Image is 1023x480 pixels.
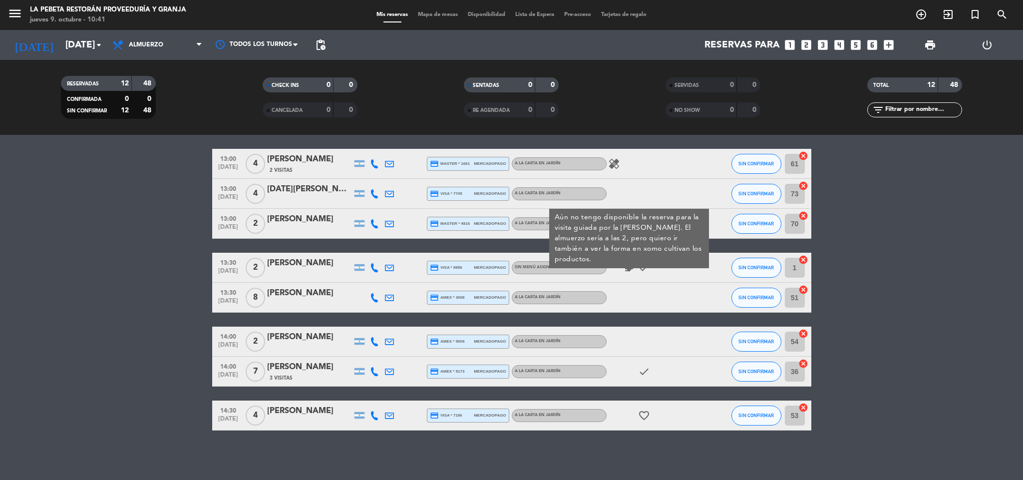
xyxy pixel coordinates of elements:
i: cancel [798,181,808,191]
i: credit_card [430,159,439,168]
strong: 0 [752,81,758,88]
div: [PERSON_NAME] [267,287,352,300]
i: looks_3 [816,38,829,51]
span: A LA CARTA EN JARDÍN [515,295,561,299]
div: [PERSON_NAME] [267,257,352,270]
i: looks_two [800,38,813,51]
span: mercadopago [474,338,506,345]
div: LOG OUT [959,30,1016,60]
i: arrow_drop_down [93,39,105,51]
span: 13:00 [216,212,241,224]
span: SENTADAS [473,83,499,88]
i: favorite_border [638,410,650,422]
button: menu [7,6,22,24]
i: cancel [798,329,808,339]
strong: 0 [349,106,355,113]
span: 14:30 [216,404,241,416]
button: SIN CONFIRMAR [731,214,781,234]
strong: 12 [927,81,935,88]
i: cancel [798,151,808,161]
strong: 0 [528,81,532,88]
span: CANCELADA [272,108,303,113]
div: LA PEBETA Restorán Proveeduría y Granja [30,5,186,15]
span: A LA CARTA EN JARDÍN [515,369,561,373]
strong: 12 [121,80,129,87]
span: RE AGENDADA [473,108,510,113]
strong: 0 [551,81,557,88]
strong: 0 [327,81,331,88]
i: power_settings_new [981,39,993,51]
div: [PERSON_NAME] [267,153,352,166]
span: SIN CONFIRMAR [738,191,774,196]
span: master * 4816 [430,219,470,228]
i: healing [608,158,620,170]
strong: 0 [551,106,557,113]
span: Lista de Espera [510,12,559,17]
span: master * 1661 [430,159,470,168]
span: Tarjetas de regalo [596,12,652,17]
span: mercadopago [474,190,506,197]
span: [DATE] [216,416,241,427]
span: A LA CARTA EN JARDÍN [515,221,561,225]
i: add_box [882,38,895,51]
span: 14:00 [216,330,241,342]
span: [DATE] [216,268,241,279]
span: 4 [246,184,265,204]
span: 13:30 [216,286,241,298]
span: SIN CONFIRMAR [738,339,774,344]
span: amex * 3008 [430,293,465,302]
span: SIN CONFIRMAR [67,108,107,113]
span: [DATE] [216,224,241,235]
span: A LA CARTA EN JARDÍN [515,413,561,417]
button: SIN CONFIRMAR [731,154,781,174]
strong: 12 [121,107,129,114]
i: add_circle_outline [915,8,927,20]
span: pending_actions [315,39,327,51]
button: SIN CONFIRMAR [731,288,781,308]
span: 2 [246,258,265,278]
span: 2 [246,214,265,234]
i: credit_card [430,367,439,376]
i: credit_card [430,411,439,420]
span: SIN CONFIRMAR [738,221,774,226]
span: [DATE] [216,342,241,353]
strong: 0 [349,81,355,88]
strong: 48 [143,107,153,114]
strong: 0 [327,106,331,113]
span: SIN CONFIRMAR [738,413,774,418]
span: visa * 8856 [430,263,462,272]
span: A LA CARTA EN JARDÍN [515,339,561,343]
span: [DATE] [216,164,241,175]
span: mercadopago [474,368,506,375]
strong: 48 [143,80,153,87]
span: visa * 7196 [430,411,462,420]
i: looks_one [783,38,796,51]
i: search [996,8,1008,20]
span: Disponibilidad [463,12,510,17]
span: 13:00 [216,182,241,194]
span: amex * 9173 [430,367,465,376]
div: [PERSON_NAME] [267,405,352,418]
strong: 0 [752,106,758,113]
i: menu [7,6,22,21]
span: A LA CARTA EN JARDÍN [515,161,561,165]
i: cancel [798,211,808,221]
strong: 0 [125,95,129,102]
span: 2 [246,332,265,352]
span: 4 [246,406,265,426]
i: looks_6 [866,38,879,51]
span: TOTAL [873,83,889,88]
i: cancel [798,255,808,265]
span: [DATE] [216,298,241,309]
span: CONFIRMADA [67,97,101,102]
span: print [924,39,936,51]
div: Aún no tengo disponible la reserva para la visita guiada por la [PERSON_NAME]. El almuerzo sería ... [554,212,703,265]
span: Reservas para [704,39,780,50]
span: Pre-acceso [559,12,596,17]
span: [DATE] [216,372,241,383]
strong: 0 [730,106,734,113]
span: RESERVADAS [67,81,99,86]
button: SIN CONFIRMAR [731,332,781,352]
strong: 0 [730,81,734,88]
i: credit_card [430,293,439,302]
